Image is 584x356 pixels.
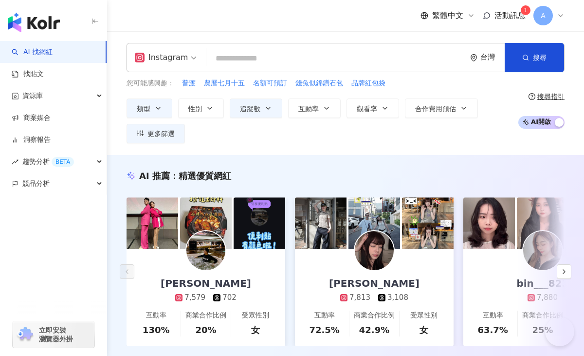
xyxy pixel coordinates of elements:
span: 追蹤數 [240,105,260,113]
div: 互動率 [146,311,166,320]
img: post-image [295,198,347,249]
button: 追蹤數 [230,99,282,118]
button: 互動率 [288,99,341,118]
span: 互動率 [298,105,319,113]
div: [PERSON_NAME] [151,277,261,290]
img: post-image [234,198,285,249]
div: 72.5% [309,324,339,336]
span: 繁體中文 [432,10,463,21]
img: post-image [517,198,568,249]
img: post-image [402,198,454,249]
div: Instagram [135,50,188,65]
button: 農曆七月十五 [203,78,245,89]
button: 普渡 [182,78,196,89]
button: 品牌紅包袋 [351,78,386,89]
button: 性別 [178,99,224,118]
span: 名額可預訂 [253,79,287,88]
a: searchAI 找網紅 [12,47,53,57]
button: 類型 [127,99,172,118]
span: rise [12,158,18,165]
img: KOL Avatar [355,231,394,270]
div: 搜尋指引 [537,93,565,100]
div: 互動率 [314,311,335,320]
sup: 1 [521,5,530,15]
div: bin___823 [507,277,578,290]
a: 商案媒合 [12,113,51,123]
span: 資源庫 [22,85,43,107]
span: environment [470,54,477,61]
span: 趨勢分析 [22,151,74,173]
img: KOL Avatar [523,231,562,270]
div: 63.7% [477,324,508,336]
span: 1 [524,7,528,14]
button: 搜尋 [505,43,564,72]
img: KOL Avatar [186,231,225,270]
div: BETA [52,157,74,167]
a: [PERSON_NAME]7,579702互動率130%商業合作比例20%受眾性別女 [127,249,285,346]
div: 7,880 [537,293,558,303]
img: post-image [463,198,515,249]
div: 女 [420,324,428,336]
span: 品牌紅包袋 [351,79,385,88]
span: 性別 [188,105,202,113]
img: logo [8,13,60,32]
div: AI 推薦 ： [139,170,231,182]
div: 20% [195,324,216,336]
img: post-image [348,198,400,249]
div: 台灣 [480,53,505,61]
div: 3,108 [387,293,408,303]
div: 女 [251,324,260,336]
div: 130% [143,324,170,336]
img: chrome extension [16,327,35,342]
a: 洞察報告 [12,135,51,145]
span: 精選優質網紅 [179,171,231,181]
iframe: Help Scout Beacon - Open [545,317,574,346]
span: 更多篩選 [147,130,175,138]
span: 活動訊息 [494,11,526,20]
button: 錢兔似錦鑽石包 [295,78,344,89]
span: 普渡 [182,79,196,88]
div: 25% [532,324,553,336]
a: chrome extension立即安裝 瀏覽器外掛 [13,321,94,348]
button: 更多篩選 [127,124,185,143]
div: 受眾性別 [242,311,269,320]
div: 7,813 [349,293,370,303]
div: 702 [222,293,237,303]
a: [PERSON_NAME]7,8133,108互動率72.5%商業合作比例42.9%受眾性別女 [295,249,454,346]
span: 觀看率 [357,105,377,113]
button: 名額可預訂 [253,78,288,89]
a: 找貼文 [12,69,44,79]
span: 農曆七月十五 [204,79,245,88]
span: 您可能感興趣： [127,79,174,88]
span: A [541,10,546,21]
span: 類型 [137,105,150,113]
span: 合作費用預估 [415,105,456,113]
div: 7,579 [184,293,205,303]
span: question-circle [529,93,535,100]
button: 觀看率 [347,99,399,118]
div: 商業合作比例 [522,311,563,320]
img: post-image [180,198,232,249]
div: 商業合作比例 [185,311,226,320]
span: 錢兔似錦鑽石包 [295,79,343,88]
div: [PERSON_NAME] [319,277,429,290]
div: 受眾性別 [410,311,438,320]
span: 搜尋 [533,54,547,61]
span: 立即安裝 瀏覽器外掛 [39,326,73,343]
span: 競品分析 [22,173,50,195]
button: 合作費用預估 [405,99,478,118]
div: 互動率 [483,311,503,320]
img: post-image [127,198,178,249]
div: 42.9% [359,324,389,336]
div: 商業合作比例 [354,311,395,320]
